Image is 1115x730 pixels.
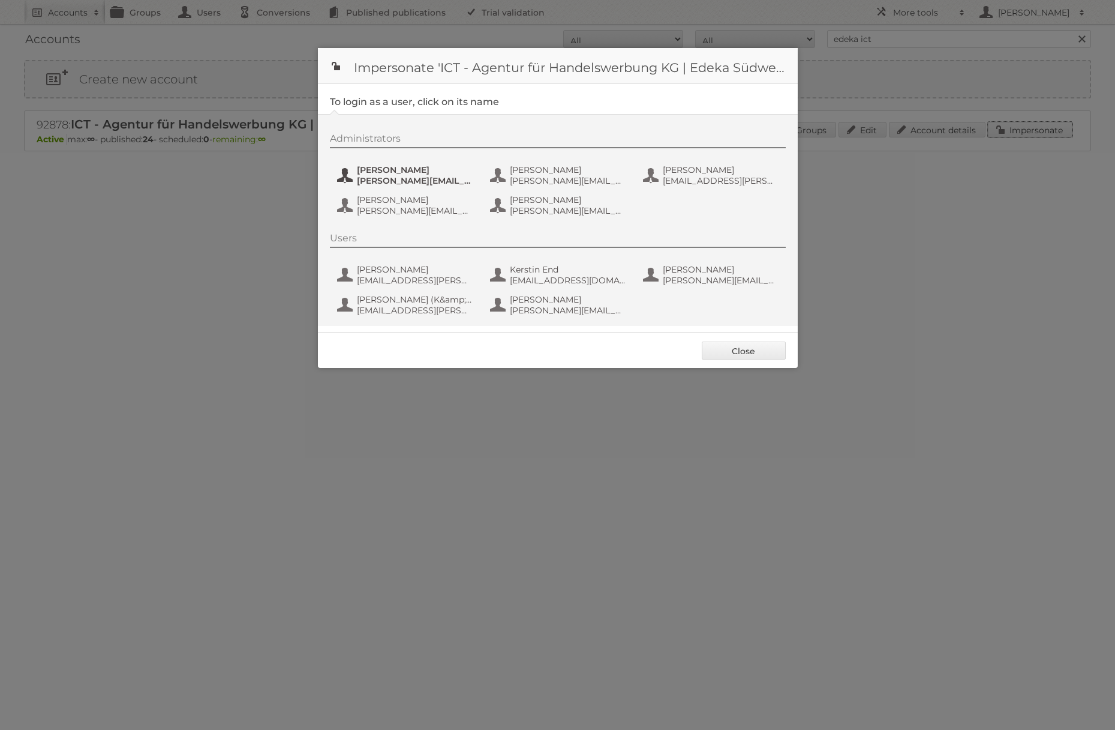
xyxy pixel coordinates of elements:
h1: Impersonate 'ICT - Agentur für Handelswerbung KG | Edeka Südwest' [318,48,798,84]
span: [PERSON_NAME][EMAIL_ADDRESS][PERSON_NAME][DOMAIN_NAME] [510,175,626,186]
button: [PERSON_NAME] [PERSON_NAME][EMAIL_ADDRESS][PERSON_NAME][DOMAIN_NAME] [336,193,477,217]
a: Close [702,342,786,360]
span: [PERSON_NAME][EMAIL_ADDRESS][PERSON_NAME][DOMAIN_NAME] [510,305,626,316]
button: [PERSON_NAME] [PERSON_NAME][EMAIL_ADDRESS][PERSON_NAME][DOMAIN_NAME] [642,263,783,287]
span: Kerstin End [510,264,626,275]
button: Kerstin End [EMAIL_ADDRESS][DOMAIN_NAME] [489,263,630,287]
span: [PERSON_NAME] [357,195,473,205]
button: [PERSON_NAME] [PERSON_NAME][EMAIL_ADDRESS][PERSON_NAME][DOMAIN_NAME] [489,293,630,317]
span: [PERSON_NAME] [510,164,626,175]
span: [PERSON_NAME][EMAIL_ADDRESS][PERSON_NAME][DOMAIN_NAME] [663,275,779,286]
span: [PERSON_NAME] [663,264,779,275]
div: Administrators [330,133,786,148]
button: [PERSON_NAME] (K&amp;D) [EMAIL_ADDRESS][PERSON_NAME][DOMAIN_NAME] [336,293,477,317]
button: [PERSON_NAME] [EMAIL_ADDRESS][PERSON_NAME][DOMAIN_NAME] [642,163,783,187]
span: [PERSON_NAME] (K&amp;D) [357,294,473,305]
button: [PERSON_NAME] [PERSON_NAME][EMAIL_ADDRESS][PERSON_NAME][DOMAIN_NAME] [489,163,630,187]
span: [PERSON_NAME] [663,164,779,175]
button: [PERSON_NAME] [PERSON_NAME][EMAIL_ADDRESS][PERSON_NAME][DOMAIN_NAME] [489,193,630,217]
span: [PERSON_NAME] [357,164,473,175]
legend: To login as a user, click on its name [330,96,499,107]
button: [PERSON_NAME] [PERSON_NAME][EMAIL_ADDRESS][PERSON_NAME][DOMAIN_NAME] [336,163,477,187]
span: [EMAIL_ADDRESS][DOMAIN_NAME] [510,275,626,286]
span: [EMAIL_ADDRESS][PERSON_NAME][DOMAIN_NAME] [357,305,473,316]
span: [EMAIL_ADDRESS][PERSON_NAME][DOMAIN_NAME] [357,275,473,286]
span: [PERSON_NAME][EMAIL_ADDRESS][PERSON_NAME][DOMAIN_NAME] [357,205,473,216]
span: [PERSON_NAME] [510,294,626,305]
span: [EMAIL_ADDRESS][PERSON_NAME][DOMAIN_NAME] [663,175,779,186]
span: [PERSON_NAME] [510,195,626,205]
button: [PERSON_NAME] [EMAIL_ADDRESS][PERSON_NAME][DOMAIN_NAME] [336,263,477,287]
div: Users [330,232,786,248]
span: [PERSON_NAME][EMAIL_ADDRESS][PERSON_NAME][DOMAIN_NAME] [510,205,626,216]
span: [PERSON_NAME][EMAIL_ADDRESS][PERSON_NAME][DOMAIN_NAME] [357,175,473,186]
span: [PERSON_NAME] [357,264,473,275]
